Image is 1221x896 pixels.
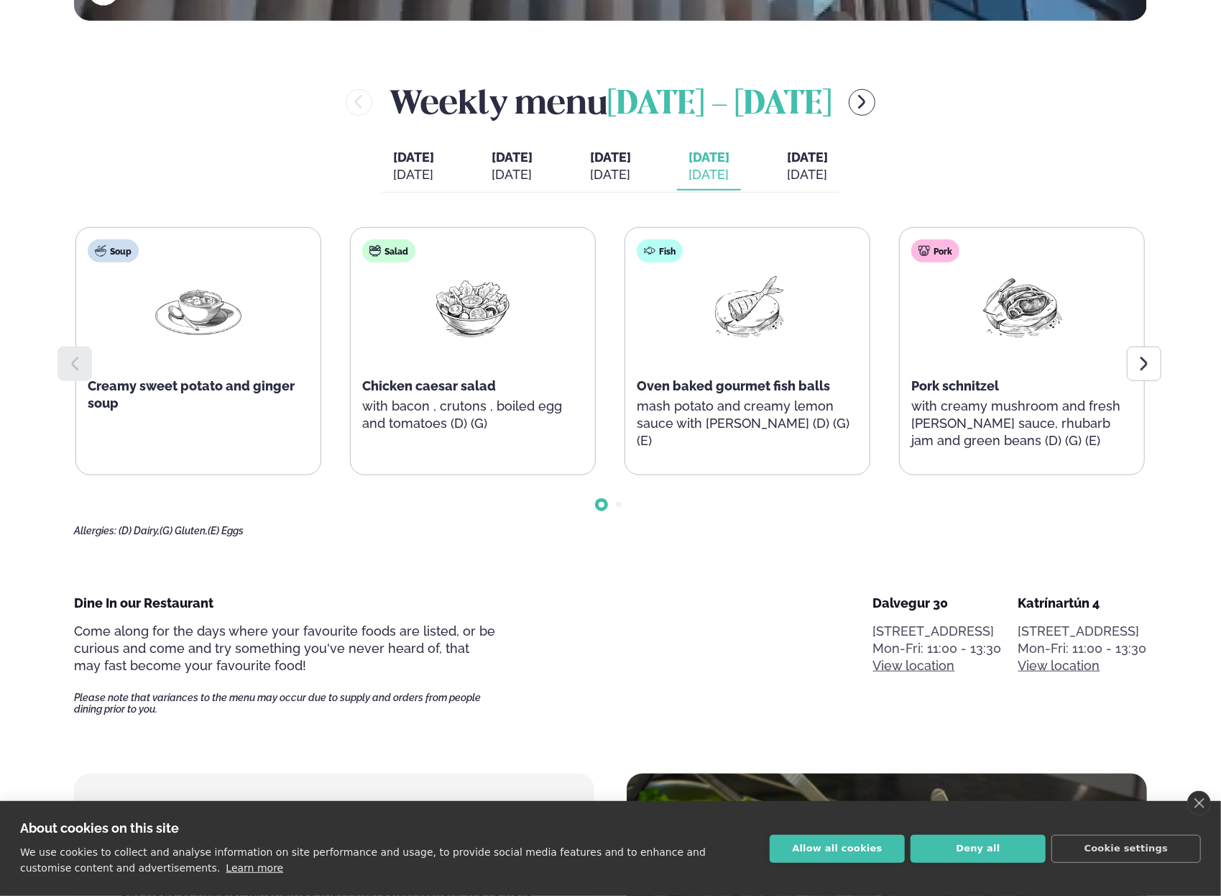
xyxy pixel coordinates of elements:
[362,378,496,393] span: Chicken caesar salad
[1018,623,1147,640] p: [STREET_ADDRESS]
[492,150,533,165] span: [DATE]
[119,525,160,536] span: (D) Dairy,
[787,150,828,165] span: [DATE]
[637,398,858,449] p: mash potato and creamy lemon sauce with [PERSON_NAME] (D) (G) (E)
[382,143,446,191] button: [DATE] [DATE]
[390,78,831,125] h2: Weekly menu
[427,274,519,341] img: Salad.png
[579,143,642,191] button: [DATE] [DATE]
[590,150,631,165] span: [DATE]
[152,274,244,341] img: Soup.png
[701,274,793,341] img: Fish.png
[644,245,655,257] img: fish.svg
[637,378,830,393] span: Oven baked gourmet fish balls
[226,862,283,874] a: Learn more
[976,274,1068,341] img: Pork-Meat.png
[770,835,905,863] button: Allow all cookies
[369,245,381,257] img: salad.svg
[677,143,741,191] button: [DATE] [DATE]
[688,149,729,166] span: [DATE]
[775,143,839,191] button: [DATE] [DATE]
[480,143,544,191] button: [DATE] [DATE]
[637,239,683,262] div: Fish
[1187,791,1211,815] a: close
[918,245,930,257] img: pork.svg
[873,640,1002,657] div: Mon-Fri: 11:00 - 13:30
[88,378,295,411] span: Creamy sweet potato and ginger soup
[616,502,622,508] span: Go to slide 2
[393,150,434,165] span: [DATE]
[849,89,875,116] button: menu-btn-right
[911,378,999,393] span: Pork schnitzel
[74,692,495,715] span: Please note that variances to the menu may occur due to supply and orders from people dining prio...
[873,595,1002,612] div: Dalvegur 30
[590,166,631,183] div: [DATE]
[95,245,106,257] img: soup.svg
[74,623,495,673] span: Come along for the days where your favourite foods are listed, or be curious and come and try som...
[393,166,434,183] div: [DATE]
[160,525,208,536] span: (G) Gluten,
[362,398,584,432] p: with bacon , crutons , boiled egg and tomatoes (D) (G)
[362,239,415,262] div: Salad
[74,525,116,536] span: Allergies:
[74,595,213,611] span: Dine In our Restaurant
[1018,640,1147,657] div: Mon-Fri: 11:00 - 13:30
[208,525,244,536] span: (E) Eggs
[346,89,372,116] button: menu-btn-left
[873,657,955,675] a: View location
[20,820,179,836] strong: About cookies on this site
[88,239,139,262] div: Soup
[787,166,828,183] div: [DATE]
[492,166,533,183] div: [DATE]
[1018,657,1100,675] a: View location
[911,239,959,262] div: Pork
[607,89,831,121] span: [DATE] - [DATE]
[688,166,729,183] div: [DATE]
[20,846,706,874] p: We use cookies to collect and analyse information on site performance and usage, to provide socia...
[1051,835,1201,863] button: Cookie settings
[911,398,1133,449] p: with creamy mushroom and fresh [PERSON_NAME] sauce, rhubarb jam and green beans (D) (G) (E)
[911,835,1046,863] button: Deny all
[1018,595,1147,612] div: Katrínartún 4
[873,623,1002,640] p: [STREET_ADDRESS]
[599,502,604,508] span: Go to slide 1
